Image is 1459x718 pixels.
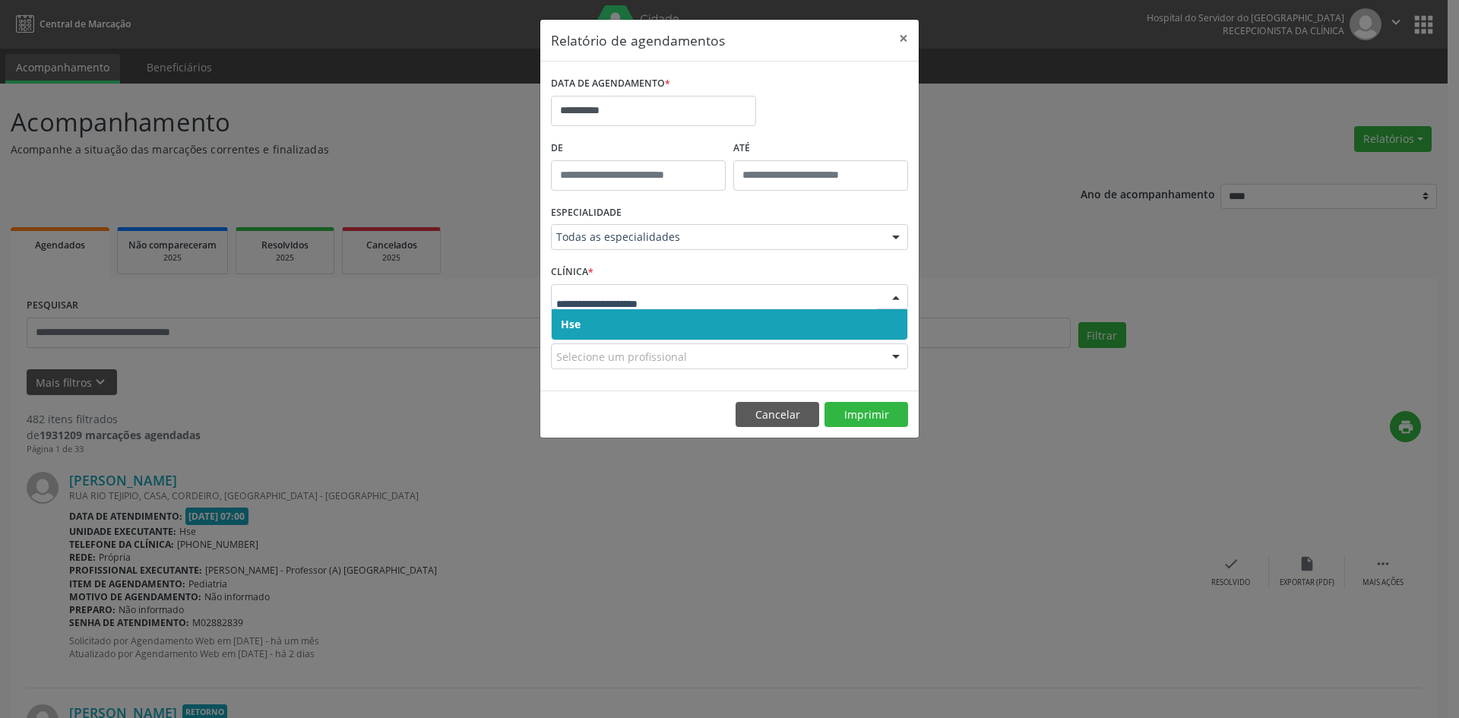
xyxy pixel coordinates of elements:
[556,229,877,245] span: Todas as especialidades
[551,137,726,160] label: De
[824,402,908,428] button: Imprimir
[551,201,622,225] label: ESPECIALIDADE
[736,402,819,428] button: Cancelar
[561,317,581,331] span: Hse
[733,137,908,160] label: ATÉ
[556,349,687,365] span: Selecione um profissional
[888,20,919,57] button: Close
[551,30,725,50] h5: Relatório de agendamentos
[551,72,670,96] label: DATA DE AGENDAMENTO
[551,261,593,284] label: CLÍNICA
